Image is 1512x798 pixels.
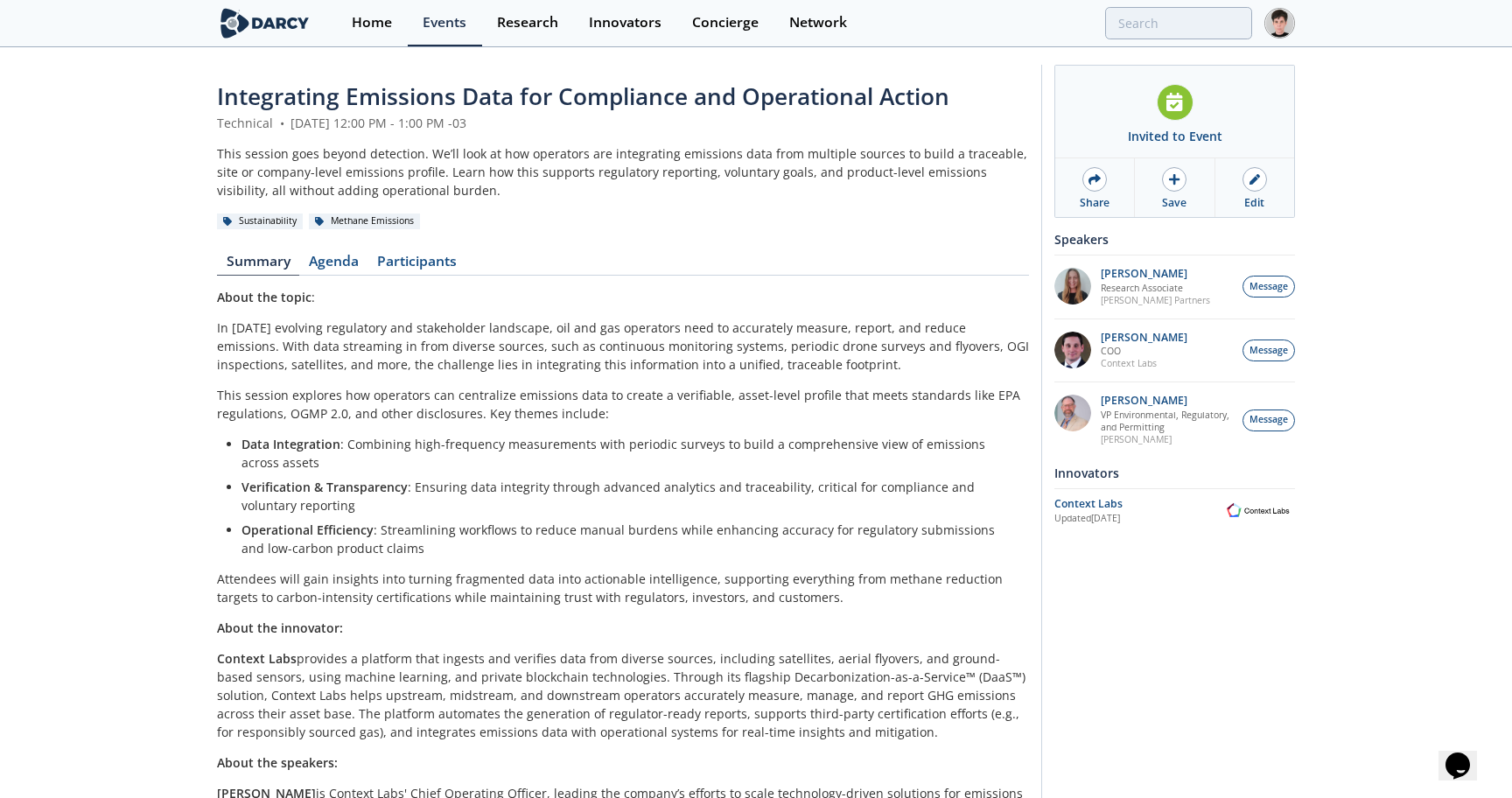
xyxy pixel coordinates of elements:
[1221,500,1295,521] img: Context Labs
[241,478,1017,514] li: : Ensuring data integrity through advanced analytics and traceability, critical for compliance an...
[217,144,1029,199] div: This session goes beyond detection. We’ll look at how operators are integrating emissions data fr...
[217,255,299,276] a: Summary
[1101,409,1234,433] p: VP Environmental, Regulatory, and Permitting
[217,619,343,636] strong: About the innovator:
[1080,195,1109,211] div: Share
[1249,280,1288,294] span: Message
[1101,433,1234,445] p: [PERSON_NAME]
[1249,413,1288,427] span: Message
[217,650,297,667] strong: Context Labs
[1054,496,1221,512] div: Context Labs
[367,255,465,276] a: Participants
[217,8,312,38] img: logo-wide.svg
[1249,344,1288,358] span: Message
[241,521,374,538] strong: Operational Efficiency
[1101,395,1234,407] p: [PERSON_NAME]
[276,115,287,131] span: •
[423,16,466,30] div: Events
[1054,224,1295,255] div: Speakers
[692,16,759,30] div: Concierge
[1128,127,1222,145] div: Invited to Event
[217,318,1029,374] p: In [DATE] evolving regulatory and stakeholder landscape, oil and gas operators need to accurately...
[241,435,1017,472] li: : Combining high-frequency measurements with periodic surveys to build a comprehensive view of em...
[241,479,408,495] strong: Verification & Transparency
[1101,357,1187,369] p: Context Labs
[217,114,1029,132] div: Technical [DATE] 12:00 PM - 1:00 PM -03
[217,288,1029,306] p: :
[1215,158,1294,217] a: Edit
[1054,395,1091,431] img: ed2b4adb-f152-4947-b39b-7b15fa9ececc
[352,16,392,30] div: Home
[217,289,311,305] strong: About the topic
[1244,195,1264,211] div: Edit
[309,213,420,229] div: Methane Emissions
[789,16,847,30] div: Network
[1101,332,1187,344] p: [PERSON_NAME]
[217,570,1029,606] p: Attendees will gain insights into turning fragmented data into actionable intelligence, supportin...
[1105,7,1252,39] input: Advanced Search
[1242,409,1295,431] button: Message
[589,16,661,30] div: Innovators
[299,255,367,276] a: Agenda
[1162,195,1186,211] div: Save
[241,436,340,452] strong: Data Integration
[1054,458,1295,488] div: Innovators
[217,386,1029,423] p: This session explores how operators can centralize emissions data to create a verifiable, asset-l...
[1264,8,1295,38] img: Profile
[217,213,303,229] div: Sustainability
[217,649,1029,741] p: provides a platform that ingests and verifies data from diverse sources, including satellites, ae...
[1054,268,1091,304] img: 1e06ca1f-8078-4f37-88bf-70cc52a6e7bd
[1101,294,1210,306] p: [PERSON_NAME] Partners
[1054,512,1221,526] div: Updated [DATE]
[1101,268,1210,280] p: [PERSON_NAME]
[1438,728,1494,780] iframe: chat widget
[1101,345,1187,357] p: COO
[1054,332,1091,368] img: 501ea5c4-0272-445a-a9c3-1e215b6764fd
[1242,276,1295,297] button: Message
[1242,339,1295,361] button: Message
[217,754,338,771] strong: About the speakers:
[241,521,1017,557] li: : Streamlining workflows to reduce manual burdens while enhancing accuracy for regulatory submiss...
[1054,495,1295,526] a: Context Labs Updated[DATE] Context Labs
[497,16,558,30] div: Research
[1101,282,1210,294] p: Research Associate
[217,80,949,112] span: Integrating Emissions Data for Compliance and Operational Action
